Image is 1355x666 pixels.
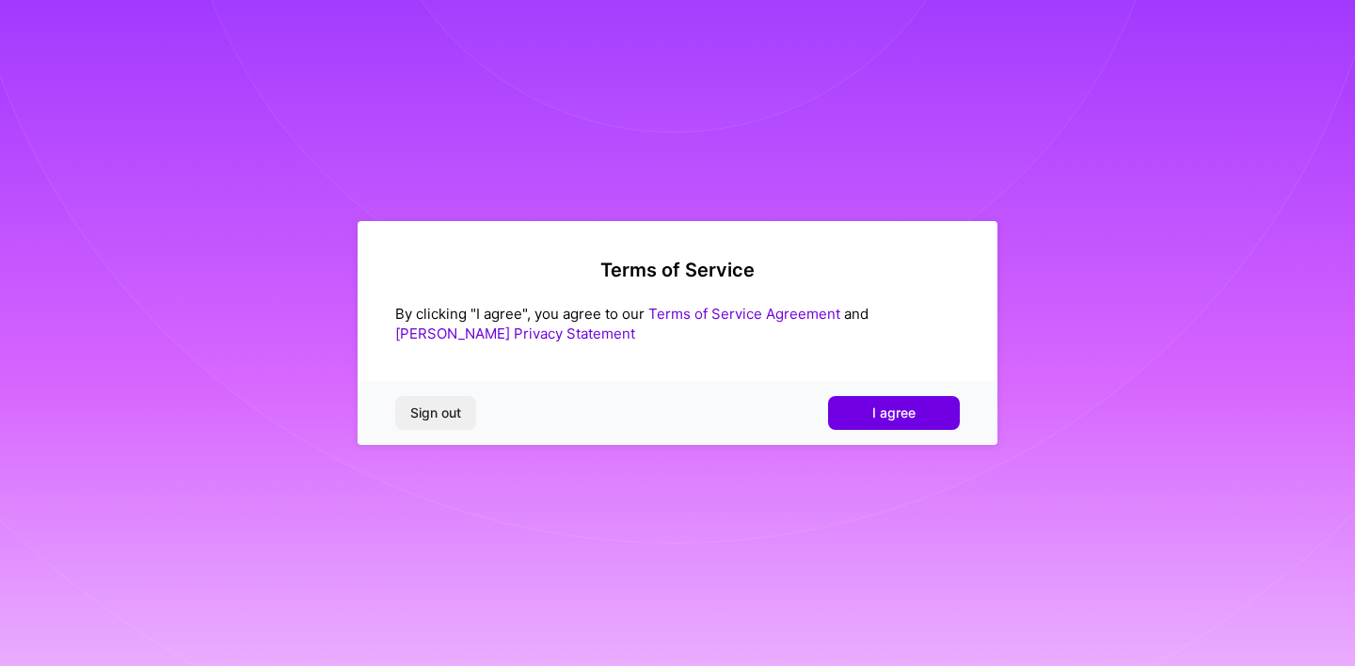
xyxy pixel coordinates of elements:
h2: Terms of Service [395,259,960,281]
a: [PERSON_NAME] Privacy Statement [395,325,635,342]
div: By clicking "I agree", you agree to our and [395,304,960,343]
span: Sign out [410,404,461,422]
a: Terms of Service Agreement [648,305,840,323]
button: Sign out [395,396,476,430]
span: I agree [872,404,916,422]
button: I agree [828,396,960,430]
